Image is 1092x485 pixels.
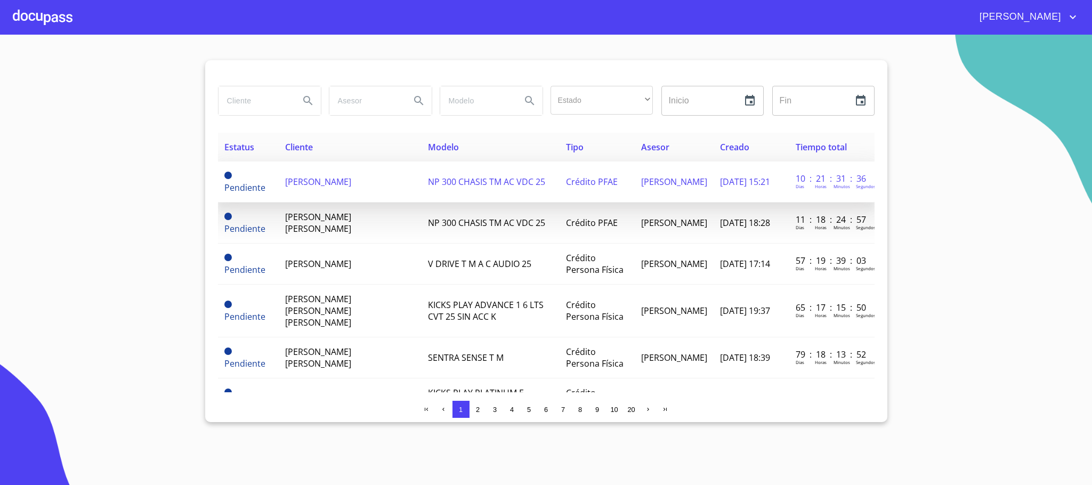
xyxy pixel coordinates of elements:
p: 79 : 18 : 13 : 52 [796,349,868,360]
button: 8 [572,401,589,418]
span: 4 [510,406,514,414]
p: Minutos [834,312,850,318]
div: ​ [551,86,653,115]
span: Modelo [428,141,459,153]
p: Segundos [856,224,876,230]
p: Horas [815,265,827,271]
span: Pendiente [224,311,265,322]
span: Pendiente [224,347,232,355]
span: KICKS PLAY ADVANCE 1 6 LTS CVT 25 SIN ACC K [428,299,544,322]
button: Search [406,88,432,114]
span: Asesor [641,141,669,153]
span: 20 [627,406,635,414]
p: Segundos [856,359,876,365]
span: [PERSON_NAME] [PERSON_NAME] [285,346,351,369]
button: 6 [538,401,555,418]
p: Minutos [834,265,850,271]
span: Pendiente [224,182,265,193]
span: Crédito PFAE [566,217,618,229]
p: Dias [796,265,804,271]
span: Pendiente [224,389,232,396]
p: Horas [815,224,827,230]
span: V DRIVE T M A C AUDIO 25 [428,258,531,270]
button: 2 [470,401,487,418]
span: NP 300 CHASIS TM AC VDC 25 [428,217,545,229]
button: 9 [589,401,606,418]
span: Crédito Persona Física [566,252,624,276]
span: 5 [527,406,531,414]
span: [PERSON_NAME] [PERSON_NAME] [PERSON_NAME] [285,293,351,328]
p: 65 : 17 : 15 : 50 [796,302,868,313]
span: Creado [720,141,749,153]
p: 82 : 01 : 28 : 01 [796,390,868,401]
p: Dias [796,224,804,230]
span: Pendiente [224,172,232,179]
span: [PERSON_NAME] [641,305,707,317]
button: 3 [487,401,504,418]
button: 7 [555,401,572,418]
span: Crédito PFAE [566,176,618,188]
p: Segundos [856,312,876,318]
p: Horas [815,312,827,318]
p: 57 : 19 : 39 : 03 [796,255,868,266]
span: KICKS PLAY PLATINUM E POWER 24 BITONO [428,387,524,410]
span: 8 [578,406,582,414]
p: Segundos [856,265,876,271]
span: Crédito Persona Física [566,299,624,322]
span: Tiempo total [796,141,847,153]
span: NP 300 CHASIS TM AC VDC 25 [428,176,545,188]
button: Search [517,88,543,114]
input: search [219,86,291,115]
button: 4 [504,401,521,418]
input: search [329,86,402,115]
button: 1 [452,401,470,418]
button: Search [295,88,321,114]
span: [PERSON_NAME] [641,217,707,229]
span: Crédito Persona Física [566,346,624,369]
span: SENTRA SENSE T M [428,352,504,363]
span: 7 [561,406,565,414]
span: [DATE] 18:28 [720,217,770,229]
button: 10 [606,401,623,418]
p: Dias [796,312,804,318]
span: Pendiente [224,358,265,369]
button: account of current user [972,9,1079,26]
span: 10 [610,406,618,414]
span: 2 [476,406,480,414]
p: Horas [815,359,827,365]
p: Horas [815,183,827,189]
span: [PERSON_NAME] [972,9,1066,26]
span: [PERSON_NAME] [641,352,707,363]
p: 11 : 18 : 24 : 57 [796,214,868,225]
span: [PERSON_NAME] [PERSON_NAME] [285,211,351,235]
span: Crédito Persona Física [566,387,624,410]
span: [DATE] 15:21 [720,176,770,188]
button: 20 [623,401,640,418]
p: Dias [796,183,804,189]
span: [DATE] 19:37 [720,305,770,317]
p: 10 : 21 : 31 : 36 [796,173,868,184]
span: [PERSON_NAME] [285,176,351,188]
span: [PERSON_NAME] [641,258,707,270]
p: Dias [796,359,804,365]
span: Pendiente [224,254,232,261]
p: Segundos [856,183,876,189]
span: Pendiente [224,213,232,220]
button: 5 [521,401,538,418]
span: 6 [544,406,548,414]
span: [DATE] 17:14 [720,258,770,270]
p: Minutos [834,224,850,230]
span: 9 [595,406,599,414]
p: Minutos [834,359,850,365]
p: Minutos [834,183,850,189]
span: 1 [459,406,463,414]
span: 3 [493,406,497,414]
span: Pendiente [224,264,265,276]
span: [PERSON_NAME] [641,176,707,188]
span: Estatus [224,141,254,153]
input: search [440,86,513,115]
span: Tipo [566,141,584,153]
span: Pendiente [224,223,265,235]
span: [DATE] 18:39 [720,352,770,363]
span: Pendiente [224,301,232,308]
